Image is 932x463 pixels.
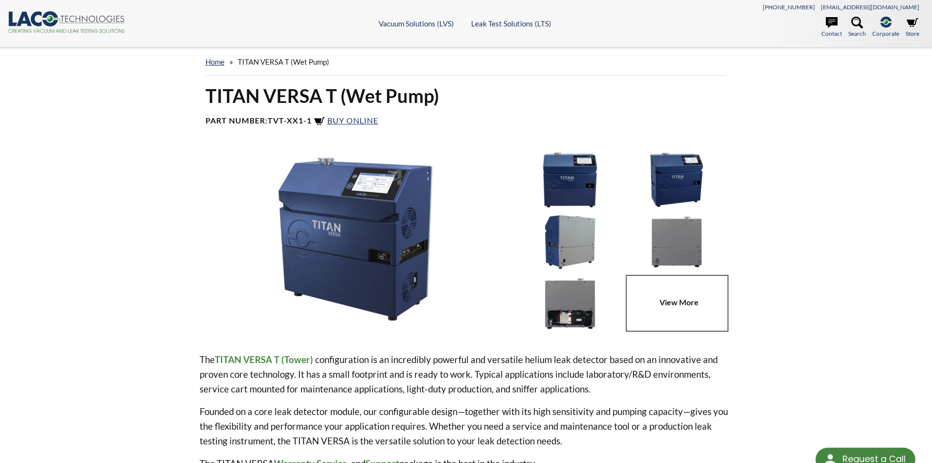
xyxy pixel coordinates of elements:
a: [EMAIL_ADDRESS][DOMAIN_NAME] [821,3,919,11]
a: Store [906,17,919,38]
a: Vacuum Solutions (LVS) [379,19,454,28]
img: TITAN VERSA T, front view [519,151,621,208]
a: Search [848,17,866,38]
span: Buy Online [327,116,378,125]
img: TITAN VERSA T, left side angled view [626,151,727,208]
img: TITAN VERSA T, cutaway rear view [519,275,621,332]
a: [PHONE_NUMBER] [763,3,815,11]
strong: TITAN VERSA T (Tower) [215,354,313,365]
a: Contact [821,17,842,38]
h4: Part Number: [205,116,727,127]
a: home [205,57,225,66]
p: The configuration is an incredibly powerful and versatile helium leak detector based on an innova... [200,352,733,396]
a: Buy Online [314,116,378,125]
a: Leak Test Solutions (LTS) [471,19,551,28]
img: TITAN VERSA T, rear view [519,213,621,270]
b: TVT-XX1-1 [268,116,312,125]
span: TITAN VERSA T (Wet Pump) [238,57,329,66]
p: Founded on a core leak detector module, our configurable design—together with its high sensitivit... [200,404,733,448]
div: » [205,48,727,76]
img: VERSA T, rear view close up [626,213,727,270]
img: TITAN VERSA T, angled view [200,151,512,326]
h1: TITAN VERSA T (Wet Pump) [205,84,727,108]
span: Corporate [872,29,899,38]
